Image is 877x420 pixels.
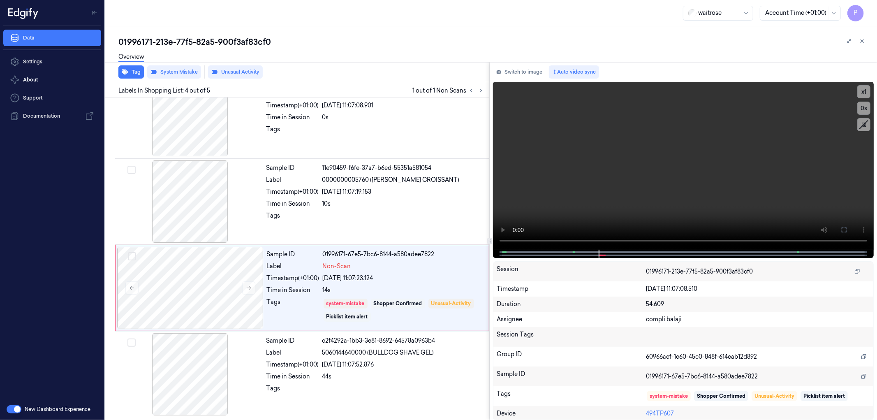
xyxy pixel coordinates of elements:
[646,285,870,293] div: [DATE] 11:07:08.510
[266,348,319,357] div: Label
[3,72,101,88] button: About
[431,300,471,307] div: Unusual-Activity
[646,267,753,276] span: 01996171-213e-77f5-82a5-900f3af83cf0
[322,176,460,184] span: 0000000005760 ([PERSON_NAME] CROISSANT)
[857,102,870,115] button: 0s
[497,330,646,343] div: Session Tags
[266,360,319,369] div: Timestamp (+01:00)
[118,86,210,95] span: Labels In Shopping List: 4 out of 5
[322,113,484,122] div: 0s
[118,53,144,62] a: Overview
[3,108,101,124] a: Documentation
[266,200,319,208] div: Time in Session
[326,313,368,320] div: Picklist item alert
[497,265,646,278] div: Session
[322,188,484,196] div: [DATE] 11:07:19.153
[322,101,484,110] div: [DATE] 11:07:08.901
[497,370,646,383] div: Sample ID
[497,300,646,309] div: Duration
[267,274,319,283] div: Timestamp (+01:00)
[497,350,646,363] div: Group ID
[497,409,646,418] div: Device
[267,262,319,271] div: Label
[412,86,486,95] span: 1 out of 1 Non Scans
[697,392,745,400] div: Shopper Confirmed
[549,65,599,79] button: Auto video sync
[322,348,434,357] span: 5060144640000 (BULLDOG SHAVE GEL)
[266,125,319,138] div: Tags
[3,90,101,106] a: Support
[323,286,484,295] div: 14s
[322,164,484,172] div: 11e90459-f6fe-37a7-b6ed-55351a581054
[3,53,101,70] a: Settings
[266,211,319,225] div: Tags
[322,372,484,381] div: 44s
[267,298,319,323] div: Tags
[323,274,484,283] div: [DATE] 11:07:23.124
[322,336,484,345] div: c2f4292a-1bb3-3e81-8692-64578a0963b4
[857,85,870,98] button: x1
[497,390,646,403] div: Tags
[754,392,794,400] div: Unusual-Activity
[266,164,319,172] div: Sample ID
[322,360,484,369] div: [DATE] 11:07:52.876
[323,250,484,259] div: 01996171-67e5-7bc6-8144-a580adee7822
[497,285,646,293] div: Timestamp
[118,36,870,48] div: 01996171-213e-77f5-82a5-900f3af83cf0
[208,65,263,79] button: Unusual Activity
[646,353,757,361] span: 60966aef-1e60-45c0-848f-614eab12d892
[266,384,319,397] div: Tags
[267,286,319,295] div: Time in Session
[650,392,688,400] div: system-mistake
[493,65,546,79] button: Switch to image
[127,339,136,347] button: Select row
[267,250,319,259] div: Sample ID
[127,166,136,174] button: Select row
[147,65,201,79] button: System Mistake
[266,372,319,381] div: Time in Session
[88,6,101,19] button: Toggle Navigation
[322,200,484,208] div: 10s
[323,262,351,271] span: Non-Scan
[266,336,319,345] div: Sample ID
[266,188,319,196] div: Timestamp (+01:00)
[326,300,365,307] div: system-mistake
[847,5,864,21] button: P
[646,409,870,418] div: 494TP607
[266,101,319,110] div: Timestamp (+01:00)
[128,252,136,260] button: Select row
[646,315,870,324] div: compli balaji
[266,176,319,184] div: Label
[803,392,845,400] div: Picklist item alert
[3,30,101,46] a: Data
[646,372,758,381] span: 01996171-67e5-7bc6-8144-a580adee7822
[646,300,870,309] div: 54.609
[118,65,144,79] button: Tag
[266,113,319,122] div: Time in Session
[497,315,646,324] div: Assignee
[374,300,422,307] div: Shopper Confirmed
